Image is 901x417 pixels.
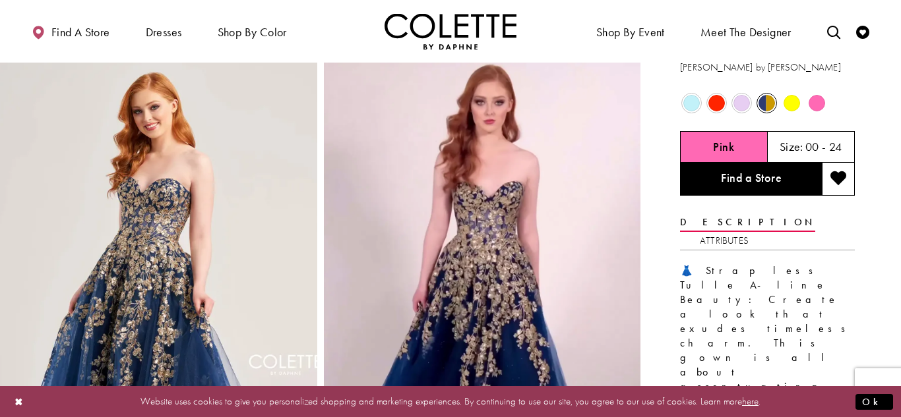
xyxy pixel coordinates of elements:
button: Close Dialog [8,390,30,413]
h3: [PERSON_NAME] by [PERSON_NAME] [680,60,855,75]
img: Colette by Daphne [385,13,516,49]
span: Meet the designer [700,26,792,39]
span: Dresses [142,13,185,49]
span: Find a store [51,26,110,39]
span: Size: [780,139,803,154]
a: Description [680,213,815,232]
a: here [742,395,759,408]
a: Visit Home Page [385,13,516,49]
a: Check Wishlist [853,13,873,49]
a: Toggle search [824,13,844,49]
h5: Chosen color [713,140,734,153]
h5: 00 - 24 [805,140,842,153]
span: Shop By Event [596,26,665,39]
a: Attributes [700,231,749,250]
div: Lilac [730,92,753,115]
span: Shop by color [218,26,287,39]
button: Add to wishlist [822,163,855,196]
div: Product color controls state depends on size chosen [680,90,855,115]
a: Find a Store [680,163,822,196]
a: Meet the designer [697,13,795,49]
div: Yellow [780,92,803,115]
span: Dresses [146,26,182,39]
span: Shop by color [214,13,290,49]
span: Shop By Event [593,13,668,49]
div: Navy Blue/Gold [755,92,778,115]
button: Submit Dialog [855,393,893,410]
div: Scarlet [705,92,728,115]
div: Light Blue [680,92,703,115]
div: Pink [805,92,828,115]
p: Website uses cookies to give you personalized shopping and marketing experiences. By continuing t... [95,393,806,410]
a: Find a store [28,13,113,49]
